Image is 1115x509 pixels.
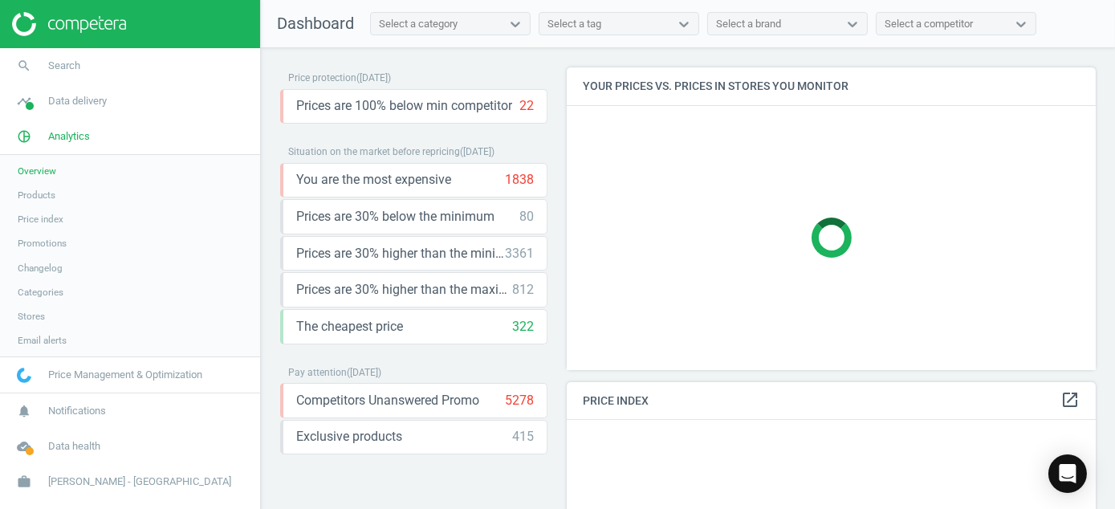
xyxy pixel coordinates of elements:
[460,146,494,157] span: ( [DATE] )
[9,51,39,81] i: search
[716,17,781,31] div: Select a brand
[9,121,39,152] i: pie_chart_outlined
[48,404,106,418] span: Notifications
[18,310,45,323] span: Stores
[567,382,1096,420] h4: Price Index
[288,367,347,378] span: Pay attention
[9,466,39,497] i: work
[547,17,601,31] div: Select a tag
[512,281,534,299] div: 812
[9,86,39,116] i: timeline
[296,245,505,263] span: Prices are 30% higher than the minimum
[1060,390,1080,411] a: open_in_new
[1060,390,1080,409] i: open_in_new
[379,17,458,31] div: Select a category
[18,213,63,226] span: Price index
[567,67,1096,105] h4: Your prices vs. prices in stores you monitor
[18,262,63,275] span: Changelog
[48,59,80,73] span: Search
[12,12,126,36] img: ajHJNr6hYgQAAAAASUVORK5CYII=
[18,334,67,347] span: Email alerts
[296,208,494,226] span: Prices are 30% below the minimum
[48,474,231,489] span: [PERSON_NAME] - [GEOGRAPHIC_DATA]
[48,94,107,108] span: Data delivery
[519,208,534,226] div: 80
[296,392,479,409] span: Competitors Unanswered Promo
[505,392,534,409] div: 5278
[18,189,55,202] span: Products
[296,171,451,189] span: You are the most expensive
[296,318,403,336] span: The cheapest price
[48,129,90,144] span: Analytics
[519,97,534,115] div: 22
[9,396,39,426] i: notifications
[18,286,63,299] span: Categories
[296,281,512,299] span: Prices are 30% higher than the maximal
[48,439,100,454] span: Data health
[9,431,39,462] i: cloud_done
[512,318,534,336] div: 322
[288,146,460,157] span: Situation on the market before repricing
[288,72,356,83] span: Price protection
[18,237,67,250] span: Promotions
[885,17,973,31] div: Select a competitor
[277,14,354,33] span: Dashboard
[347,367,381,378] span: ( [DATE] )
[505,171,534,189] div: 1838
[356,72,391,83] span: ( [DATE] )
[512,428,534,446] div: 415
[505,245,534,263] div: 3361
[18,165,56,177] span: Overview
[1048,454,1087,493] div: Open Intercom Messenger
[48,368,202,382] span: Price Management & Optimization
[296,428,402,446] span: Exclusive products
[296,97,512,115] span: Prices are 100% below min competitor
[17,368,31,383] img: wGWNvw8QSZomAAAAABJRU5ErkJggg==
